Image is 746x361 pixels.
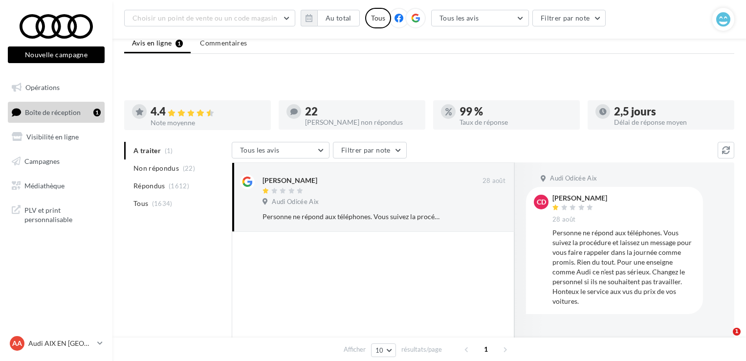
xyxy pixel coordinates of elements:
[733,328,741,336] span: 1
[431,10,529,26] button: Tous les avis
[301,10,360,26] button: Au total
[263,176,317,185] div: [PERSON_NAME]
[439,14,479,22] span: Tous les avis
[532,10,606,26] button: Filtrer par note
[614,119,726,126] div: Délai de réponse moyen
[93,109,101,116] div: 1
[6,127,107,147] a: Visibilité en ligne
[6,151,107,172] a: Campagnes
[550,174,597,183] span: Audi Odicée Aix
[6,77,107,98] a: Opérations
[552,195,607,202] div: [PERSON_NAME]
[6,102,107,123] a: Boîte de réception1
[552,228,695,306] div: Personne ne répond aux téléphones. Vous suivez la procédure et laissez un message pour vous faire...
[375,346,384,354] span: 10
[483,177,505,185] span: 28 août
[151,106,263,117] div: 4.4
[232,142,329,158] button: Tous les avis
[401,345,442,354] span: résultats/page
[552,215,575,224] span: 28 août
[133,163,179,173] span: Non répondus
[305,106,417,117] div: 22
[240,146,280,154] span: Tous les avis
[344,345,366,354] span: Afficher
[26,133,79,141] span: Visibilité en ligne
[713,328,736,351] iframe: Intercom live chat
[365,8,391,28] div: Tous
[133,199,148,208] span: Tous
[478,341,494,357] span: 1
[25,108,81,116] span: Boîte de réception
[28,338,93,348] p: Audi AIX EN [GEOGRAPHIC_DATA]
[24,181,65,189] span: Médiathèque
[614,106,726,117] div: 2,5 jours
[133,181,165,191] span: Répondus
[200,38,247,48] span: Commentaires
[272,198,319,206] span: Audi Odicée Aix
[317,10,360,26] button: Au total
[8,46,105,63] button: Nouvelle campagne
[333,142,407,158] button: Filtrer par note
[6,176,107,196] a: Médiathèque
[460,119,572,126] div: Taux de réponse
[371,343,396,357] button: 10
[460,106,572,117] div: 99 %
[6,200,107,228] a: PLV et print personnalisable
[132,14,277,22] span: Choisir un point de vente ou un code magasin
[169,182,189,190] span: (1612)
[12,338,22,348] span: AA
[537,197,546,207] span: CD
[24,203,101,225] span: PLV et print personnalisable
[305,119,417,126] div: [PERSON_NAME] non répondus
[25,83,60,91] span: Opérations
[183,164,195,172] span: (22)
[151,119,263,126] div: Note moyenne
[124,10,295,26] button: Choisir un point de vente ou un code magasin
[263,212,442,222] div: Personne ne répond aux téléphones. Vous suivez la procédure et laissez un message pour vous faire...
[152,200,173,207] span: (1634)
[24,157,60,165] span: Campagnes
[8,334,105,353] a: AA Audi AIX EN [GEOGRAPHIC_DATA]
